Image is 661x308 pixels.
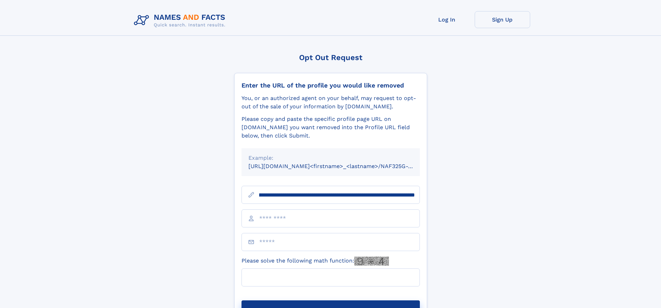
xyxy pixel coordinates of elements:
[241,257,389,266] label: Please solve the following math function:
[248,154,413,162] div: Example:
[131,11,231,30] img: Logo Names and Facts
[419,11,475,28] a: Log In
[248,163,433,169] small: [URL][DOMAIN_NAME]<firstname>_<lastname>/NAF325G-xxxxxxxx
[234,53,427,62] div: Opt Out Request
[241,115,420,140] div: Please copy and paste the specific profile page URL on [DOMAIN_NAME] you want removed into the Pr...
[241,94,420,111] div: You, or an authorized agent on your behalf, may request to opt-out of the sale of your informatio...
[241,82,420,89] div: Enter the URL of the profile you would like removed
[475,11,530,28] a: Sign Up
